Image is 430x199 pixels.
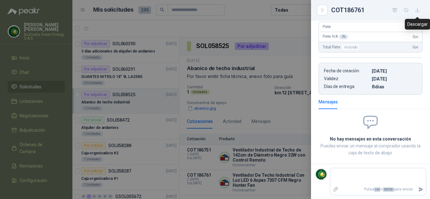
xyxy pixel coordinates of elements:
[323,34,348,39] span: Flete IVA
[372,84,417,89] p: 8 dias
[374,187,381,192] span: Ctrl
[341,43,360,51] div: Incluido
[339,34,348,39] div: 0 %
[330,184,341,195] label: Adjuntar archivos
[372,68,417,74] p: [DATE]
[324,68,369,74] p: Fecha de creación
[383,187,394,192] span: ENTER
[319,135,422,142] h2: No hay mensajes en esta conversación
[324,84,369,89] p: Días de entrega
[372,76,417,81] p: [DATE]
[323,25,331,29] span: Flete
[319,98,338,105] div: Mensajes
[315,168,327,180] img: Company Logo
[415,46,418,49] span: ,00
[324,76,369,81] p: Validez
[331,5,422,15] div: COT186761
[323,43,361,51] span: Total Flete
[415,35,418,39] span: ,00
[319,6,326,14] button: Close
[413,35,418,39] span: 0
[341,184,416,195] p: Pulsa + para enviar
[319,142,422,156] p: Puedes enviar un mensaje al comprador usando la caja de texto de abajo.
[413,45,418,49] span: 0
[416,184,426,195] button: Enviar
